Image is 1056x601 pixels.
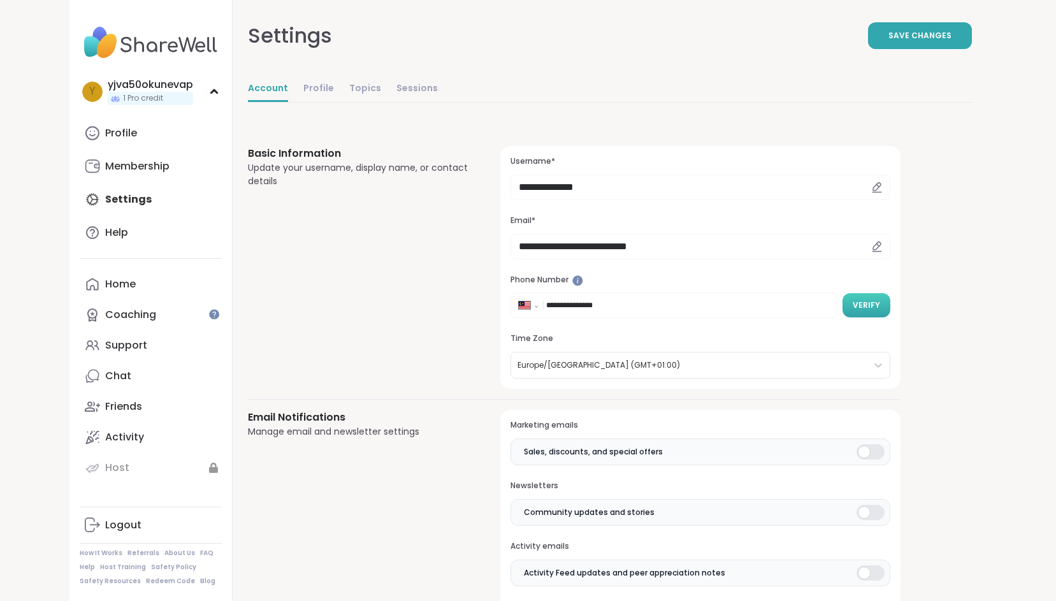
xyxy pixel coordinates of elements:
[80,510,222,540] a: Logout
[146,577,195,586] a: Redeem Code
[127,549,159,558] a: Referrals
[248,161,470,188] div: Update your username, display name, or contact details
[80,563,95,572] a: Help
[200,549,213,558] a: FAQ
[80,453,222,483] a: Host
[510,156,890,167] h3: Username*
[89,83,96,100] span: y
[303,76,334,102] a: Profile
[105,461,129,475] div: Host
[853,300,880,311] span: Verify
[105,400,142,414] div: Friends
[80,391,222,422] a: Friends
[105,338,147,352] div: Support
[105,308,156,322] div: Coaching
[80,300,222,330] a: Coaching
[572,275,583,286] iframe: Spotlight
[105,369,131,383] div: Chat
[151,563,196,572] a: Safety Policy
[80,20,222,65] img: ShareWell Nav Logo
[105,518,141,532] div: Logout
[164,549,195,558] a: About Us
[510,215,890,226] h3: Email*
[248,20,332,51] div: Settings
[123,93,163,104] span: 1 Pro credit
[248,76,288,102] a: Account
[80,269,222,300] a: Home
[888,30,951,41] span: Save Changes
[105,126,137,140] div: Profile
[843,293,890,317] button: Verify
[248,425,470,438] div: Manage email and newsletter settings
[510,420,890,431] h3: Marketing emails
[108,78,193,92] div: yjva50okunevap
[524,446,663,458] span: Sales, discounts, and special offers
[80,118,222,148] a: Profile
[105,430,144,444] div: Activity
[80,577,141,586] a: Safety Resources
[105,159,170,173] div: Membership
[200,577,215,586] a: Blog
[80,361,222,391] a: Chat
[80,330,222,361] a: Support
[105,277,136,291] div: Home
[396,76,438,102] a: Sessions
[248,146,470,161] h3: Basic Information
[248,410,470,425] h3: Email Notifications
[80,151,222,182] a: Membership
[105,226,128,240] div: Help
[510,275,890,286] h3: Phone Number
[80,549,122,558] a: How It Works
[209,309,219,319] iframe: Spotlight
[80,217,222,248] a: Help
[100,563,146,572] a: Host Training
[510,333,890,344] h3: Time Zone
[524,567,725,579] span: Activity Feed updates and peer appreciation notes
[349,76,381,102] a: Topics
[510,481,890,491] h3: Newsletters
[510,541,890,552] h3: Activity emails
[80,422,222,453] a: Activity
[524,507,655,518] span: Community updates and stories
[868,22,972,49] button: Save Changes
